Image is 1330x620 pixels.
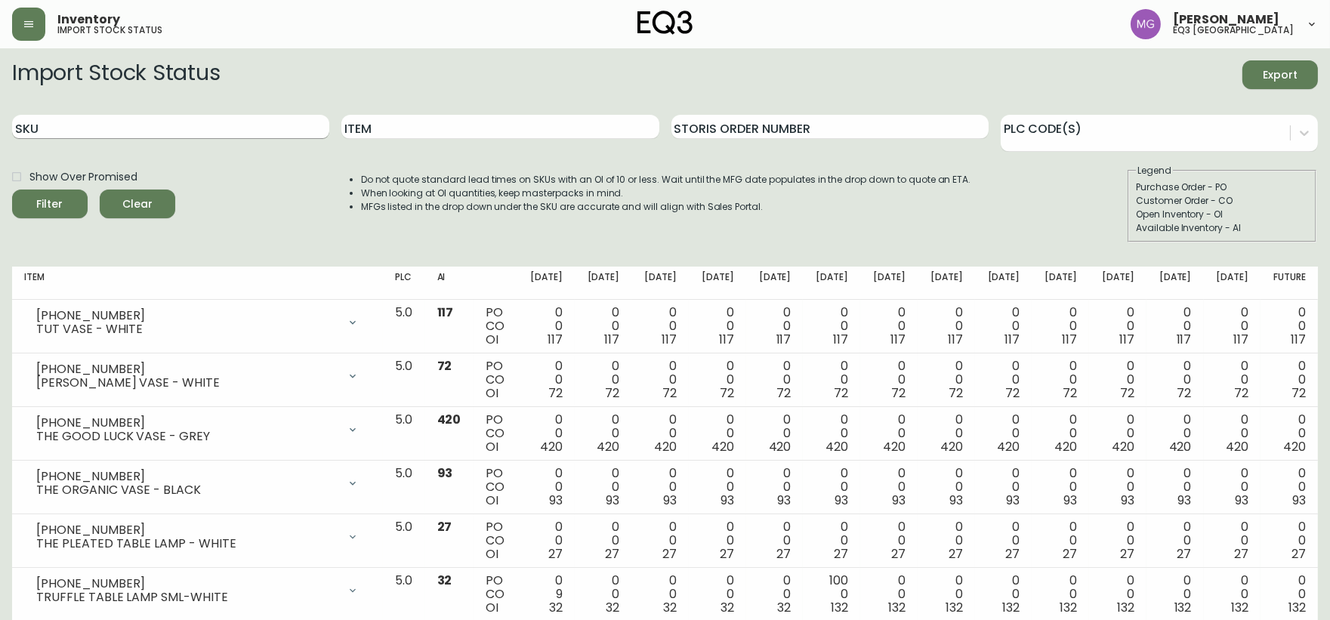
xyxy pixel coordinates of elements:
span: 420 [654,438,677,455]
span: OI [486,545,498,563]
span: 420 [1283,438,1306,455]
div: 0 0 [587,306,620,347]
div: Customer Order - CO [1136,194,1308,208]
span: 132 [888,599,906,616]
span: 27 [437,518,452,535]
button: Clear [100,190,175,218]
div: 0 0 [1101,574,1134,615]
span: 117 [1062,331,1077,348]
span: 132 [1174,599,1192,616]
div: 0 0 [758,520,792,561]
div: 0 0 [529,520,563,561]
span: Clear [112,195,163,214]
span: 117 [1177,331,1192,348]
div: TRUFFLE TABLE LAMP SML-WHITE [36,591,338,604]
span: OI [486,331,498,348]
span: 93 [778,492,792,509]
span: 72 [720,384,734,402]
span: 93 [835,492,848,509]
div: 0 0 [872,520,906,561]
span: Show Over Promised [29,169,137,185]
div: 0 0 [529,413,563,454]
span: 93 [1292,492,1306,509]
span: 72 [1234,384,1248,402]
span: 93 [1121,492,1134,509]
span: 72 [1177,384,1192,402]
div: 0 0 [1101,520,1134,561]
span: 93 [437,464,453,482]
span: 93 [892,492,906,509]
div: Open Inventory - OI [1136,208,1308,221]
span: 132 [1060,599,1077,616]
span: 72 [1005,384,1020,402]
span: 132 [1288,599,1306,616]
div: 0 0 [643,574,677,615]
th: [DATE] [860,267,918,300]
li: MFGs listed in the drop down under the SKU are accurate and will align with Sales Portal. [361,200,971,214]
span: 27 [1120,545,1134,563]
div: 0 0 [1273,306,1306,347]
span: 117 [776,331,792,348]
div: 0 0 [1044,520,1077,561]
span: 27 [1005,545,1020,563]
span: 420 [1226,438,1248,455]
span: OI [486,599,498,616]
span: 420 [883,438,906,455]
td: 5.0 [383,300,425,353]
span: 27 [1177,545,1192,563]
div: [PHONE_NUMBER] [36,362,338,376]
th: Item [12,267,383,300]
div: 0 0 [1044,413,1077,454]
div: 0 0 [1101,467,1134,507]
span: 117 [1291,331,1306,348]
div: [PHONE_NUMBER] [36,309,338,322]
div: [PHONE_NUMBER] [36,470,338,483]
div: 0 0 [587,413,620,454]
span: 72 [777,384,792,402]
th: [DATE] [1204,267,1261,300]
div: 0 0 [529,467,563,507]
div: [PHONE_NUMBER]TUT VASE - WHITE [24,306,371,339]
th: [DATE] [1089,267,1146,300]
div: 0 0 [643,467,677,507]
div: 0 0 [701,520,734,561]
div: 0 0 [1159,413,1192,454]
th: [DATE] [517,267,575,300]
th: PLC [383,267,425,300]
h5: eq3 [GEOGRAPHIC_DATA] [1173,26,1294,35]
th: AI [425,267,474,300]
span: 420 [711,438,734,455]
button: Export [1242,60,1318,89]
div: [PHONE_NUMBER]THE ORGANIC VASE - BLACK [24,467,371,500]
div: [PHONE_NUMBER]THE GOOD LUCK VASE - GREY [24,413,371,446]
span: 72 [662,384,677,402]
div: 0 0 [872,306,906,347]
span: 93 [1006,492,1020,509]
div: 0 0 [930,520,963,561]
div: [PHONE_NUMBER] [36,523,338,537]
th: [DATE] [689,267,746,300]
div: 0 0 [1044,359,1077,400]
div: 0 0 [930,413,963,454]
div: 0 0 [701,359,734,400]
div: 0 0 [987,574,1020,615]
span: 420 [597,438,619,455]
span: 72 [949,384,963,402]
div: 0 0 [872,359,906,400]
div: PO CO [486,467,505,507]
span: 72 [605,384,619,402]
div: 0 0 [1159,520,1192,561]
div: 0 0 [529,359,563,400]
div: PO CO [486,574,505,615]
div: 0 0 [643,413,677,454]
span: 32 [606,599,619,616]
span: 132 [1117,599,1134,616]
span: 72 [437,357,452,375]
div: [PHONE_NUMBER] [36,577,338,591]
button: Filter [12,190,88,218]
div: 0 0 [758,306,792,347]
span: 420 [940,438,963,455]
span: 132 [831,599,848,616]
div: 0 0 [1044,574,1077,615]
div: 0 0 [1101,413,1134,454]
